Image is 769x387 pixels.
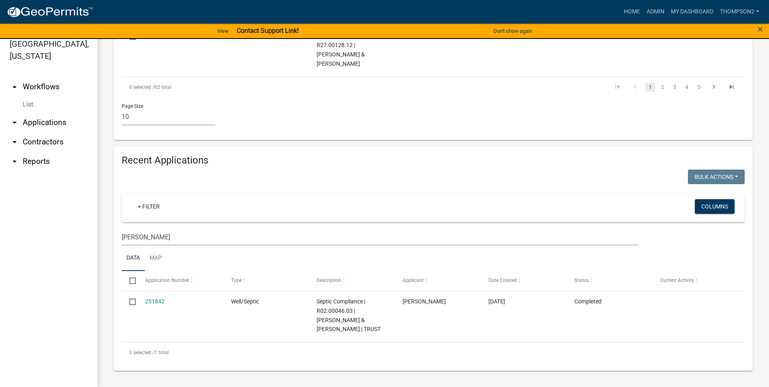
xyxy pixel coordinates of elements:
div: 1 total [122,342,745,363]
span: Status [574,277,589,283]
datatable-header-cell: Status [567,271,653,290]
a: + Filter [131,199,166,214]
a: go to first page [610,83,625,92]
a: 3 [670,83,679,92]
strong: Contact Support Link! [237,27,299,34]
i: arrow_drop_down [10,137,19,147]
datatable-header-cell: Applicant [395,271,481,290]
datatable-header-cell: Description [309,271,395,290]
span: Date Created [488,277,517,283]
a: 5 [694,83,704,92]
span: Septic Compliance | R27.00128.12 | CARLSON,JOEL L & DONNA L [317,32,365,67]
span: Well/Septic [231,298,259,305]
a: 4 [682,83,692,92]
button: Close [758,24,763,34]
a: Thompson2 [717,4,763,19]
datatable-header-cell: Type [223,271,309,290]
a: Home [621,4,643,19]
span: 04/29/2024 [488,298,505,305]
li: page 5 [693,80,705,94]
a: Admin [643,4,668,19]
a: Data [122,245,145,271]
li: page 3 [668,80,681,94]
datatable-header-cell: Application Number [137,271,223,290]
h4: Recent Applications [122,155,745,166]
i: arrow_drop_down [10,118,19,127]
span: Completed [574,298,602,305]
a: go to last page [724,83,739,92]
span: × [758,24,763,35]
a: End - Complete [660,32,698,39]
a: go to previous page [628,83,643,92]
datatable-header-cell: Date Created [481,271,567,290]
button: Bulk Actions [688,170,745,184]
span: Description [317,277,341,283]
span: 0 selected / [129,84,154,90]
a: 1 [645,83,655,92]
a: View [214,24,232,38]
i: arrow_drop_up [10,82,19,92]
span: Applicant [403,277,424,283]
li: page 1 [644,80,656,94]
div: 62 total [122,77,368,97]
li: page 4 [681,80,693,94]
li: page 2 [656,80,668,94]
datatable-header-cell: Select [122,271,137,290]
a: 251842 [145,298,165,305]
a: My Dashboard [668,4,717,19]
a: Map [145,245,167,271]
a: go to next page [706,83,722,92]
button: Don't show again [490,24,536,38]
datatable-header-cell: Current Activity [653,271,739,290]
span: Darrin [403,298,446,305]
button: Columns [695,199,735,214]
span: In Progress [574,32,603,39]
input: Search for applications [122,229,639,245]
span: Type [231,277,242,283]
span: Application Number [145,277,189,283]
a: 2 [658,83,667,92]
span: Current Activity [660,277,694,283]
span: 0 selected / [129,350,154,355]
span: Septic Compliance | R02.00046.03 | SCHUCHARD,DENNIS & PAMELA | TRUST [317,298,381,332]
i: arrow_drop_down [10,157,19,166]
